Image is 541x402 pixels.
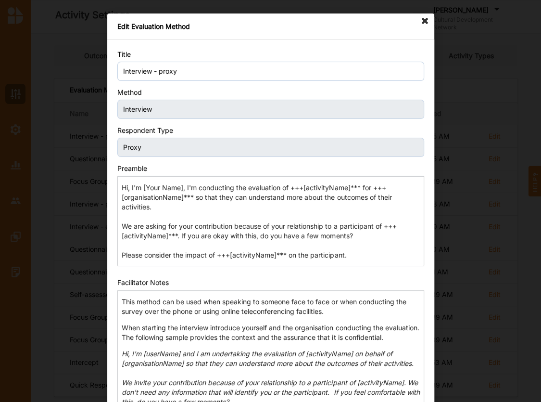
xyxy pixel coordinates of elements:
label: Facilitator Notes [117,278,169,286]
label: Preamble [117,164,147,172]
p: Hi, I'm [Your Name], I'm conducting the evaluation of +++[activityName]*** for +++[organisationNa... [122,183,419,260]
div: Editor editing area: main. Press Alt+0 for help. [117,176,424,266]
label: Method [117,88,142,96]
label: Title [117,50,131,58]
div: Edit Evaluation Method [107,13,434,39]
label: Respondent Type [117,126,173,134]
i: Hi, I'm [userName] and I am undertaking the evaluation of [activityName] on behalf of [organisati... [122,350,413,367]
p: When starting the interview introduce yourself and the organisation conducting the evaluation. Th... [122,323,419,342]
p: This method can be used when speaking to someone face to face or when conducting the survey over ... [122,297,419,316]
